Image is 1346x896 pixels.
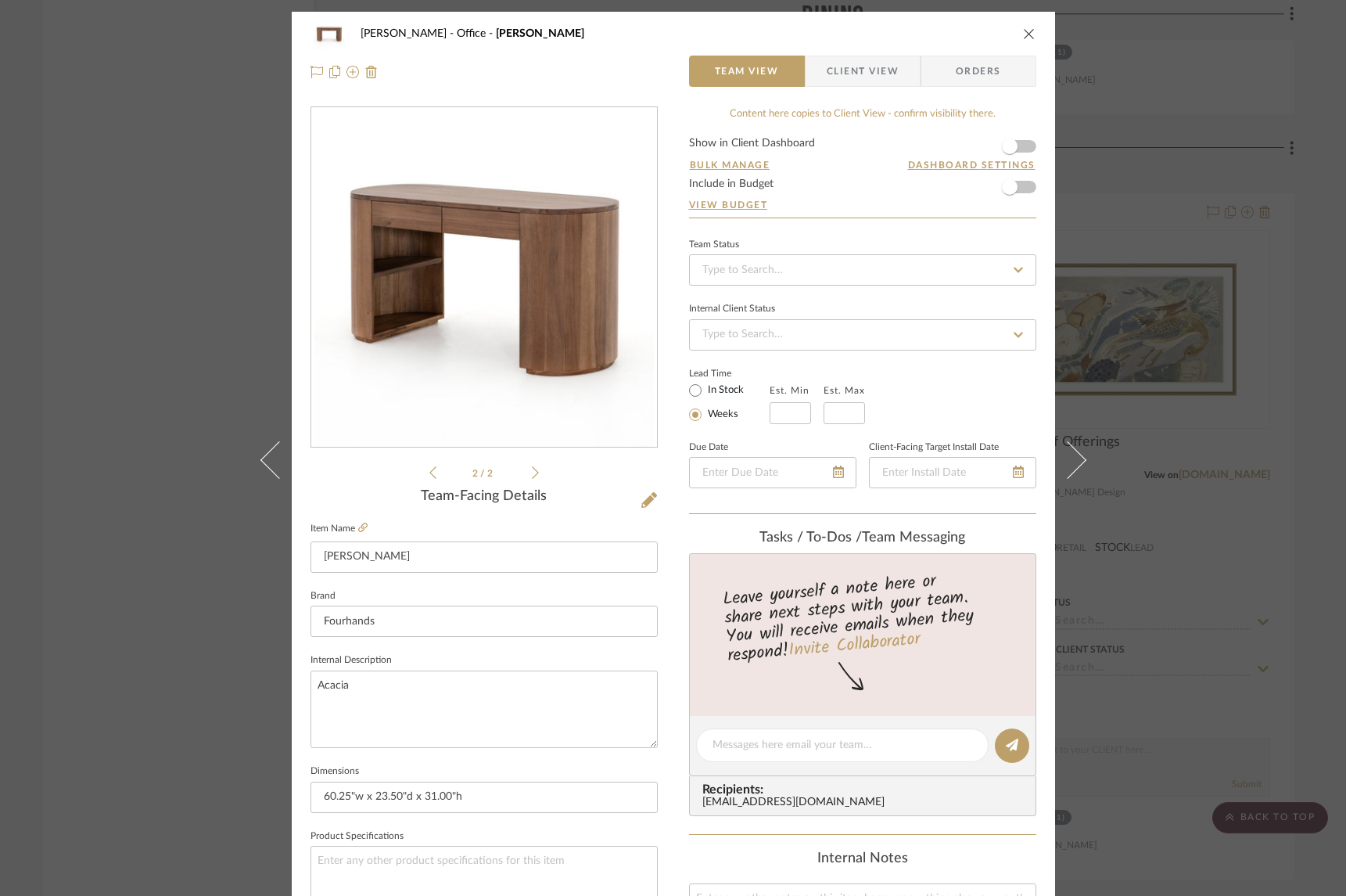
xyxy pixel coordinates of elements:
[689,106,1036,122] div: Content here copies to Client View - confirm visibility there.
[702,783,1029,797] span: Recipients:
[310,768,359,775] label: Dimensions
[689,380,770,424] mat-radio-group: Select item type
[689,305,775,313] div: Internal Client Status
[689,199,1036,211] a: View Budget
[939,56,1018,87] span: Orders
[715,56,779,87] span: Team View
[907,158,1036,172] button: Dashboard Settings
[689,457,856,488] input: Enter Due Date
[457,28,496,39] span: Office
[310,657,392,664] label: Internal Description
[702,797,1029,809] div: [EMAIL_ADDRESS][DOMAIN_NAME]
[705,383,744,398] label: In Stock
[361,28,457,39] span: [PERSON_NAME]
[759,531,862,545] span: Tasks / To-Dos /
[310,18,348,49] img: 1e6c665b-9b3d-44a1-aed3-16c0fd31fac9_48x40.jpg
[310,592,336,600] label: Brand
[770,385,809,396] label: Est. Min
[687,564,1038,669] div: Leave yourself a note here or share next steps with your team. You will receive emails when they ...
[480,469,487,478] span: /
[869,444,999,452] label: Client-Facing Target Install Date
[787,626,921,665] a: Invite Collaborator
[311,108,657,448] div: 1
[705,408,738,422] label: Weeks
[365,66,378,78] img: Remove from project
[689,444,728,452] label: Due Date
[689,254,1036,286] input: Type to Search…
[310,522,368,535] label: Item Name
[869,457,1036,488] input: Enter Install Date
[689,319,1036,351] input: Type to Search…
[827,56,899,87] span: Client View
[1022,27,1036,41] button: close
[689,158,771,172] button: Bulk Manage
[689,241,739,249] div: Team Status
[689,366,770,380] label: Lead Time
[310,782,658,813] input: Enter the dimensions of this item
[310,488,658,506] div: Team-Facing Details
[310,606,658,637] input: Enter Brand
[496,28,584,39] span: [PERSON_NAME]
[824,385,865,396] label: Est. Max
[310,833,404,840] label: Product Specifications
[310,542,658,573] input: Enter Item Name
[472,469,480,478] span: 2
[487,469,495,478] span: 2
[689,851,1036,868] div: Internal Notes
[314,108,654,448] img: 5aca0851-2f18-480e-a031-35ed1bf6a6a5_436x436.jpg
[689,530,1036,547] div: team Messaging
